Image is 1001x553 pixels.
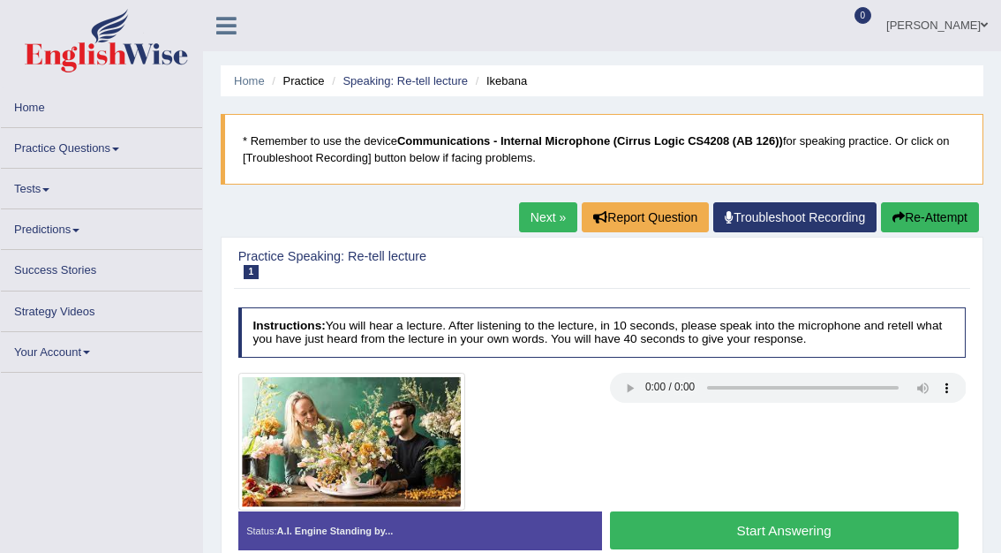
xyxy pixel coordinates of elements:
[397,134,783,148] b: Communications - Internal Microphone (Cirrus Logic CS4208 (AB 126))
[1,209,202,244] a: Predictions
[277,526,394,536] strong: A.I. Engine Standing by...
[221,114,983,185] blockquote: * Remember to use the device for speaking practice. Or click on [Troubleshoot Recording] button b...
[234,74,265,87] a: Home
[238,511,602,550] div: Status:
[582,202,709,232] button: Report Question
[881,202,979,232] button: Re-Attempt
[1,332,202,367] a: Your Account
[1,250,202,284] a: Success Stories
[244,265,260,278] span: 1
[238,250,689,279] h2: Practice Speaking: Re-tell lecture
[1,128,202,163] a: Practice Questions
[610,511,959,549] button: Start Answering
[1,169,202,203] a: Tests
[267,72,324,89] li: Practice
[713,202,877,232] a: Troubleshoot Recording
[471,72,528,89] li: Ikebana
[519,202,577,232] a: Next »
[342,74,468,87] a: Speaking: Re-tell lecture
[238,307,967,358] h4: You will hear a lecture. After listening to the lecture, in 10 seconds, please speak into the mic...
[252,319,325,332] b: Instructions:
[854,7,872,24] span: 0
[1,87,202,122] a: Home
[1,292,202,326] a: Strategy Videos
